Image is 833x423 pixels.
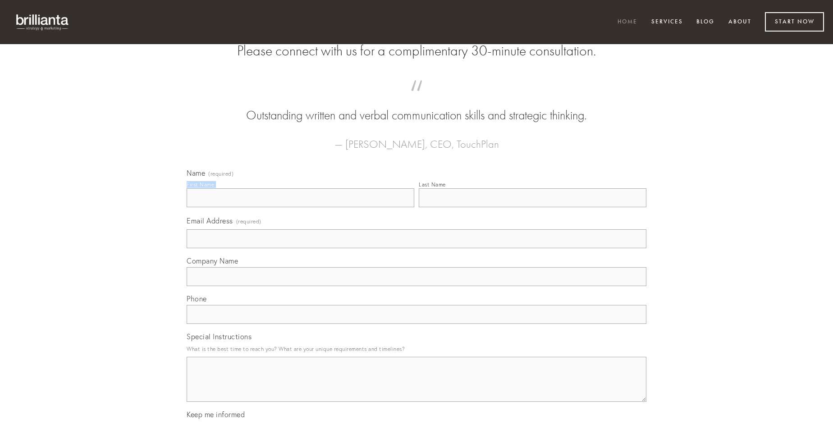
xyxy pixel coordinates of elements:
[187,343,646,355] p: What is the best time to reach you? What are your unique requirements and timelines?
[723,15,757,30] a: About
[612,15,643,30] a: Home
[187,256,238,265] span: Company Name
[645,15,689,30] a: Services
[9,9,77,35] img: brillianta - research, strategy, marketing
[201,89,632,124] blockquote: Outstanding written and verbal communication skills and strategic thinking.
[187,410,245,419] span: Keep me informed
[691,15,720,30] a: Blog
[419,181,446,188] div: Last Name
[187,294,207,303] span: Phone
[201,124,632,153] figcaption: — [PERSON_NAME], CEO, TouchPlan
[236,215,261,227] span: (required)
[187,42,646,59] h2: Please connect with us for a complimentary 30-minute consultation.
[187,181,214,188] div: First Name
[187,332,252,341] span: Special Instructions
[187,168,205,177] span: Name
[208,171,233,177] span: (required)
[765,12,824,32] a: Start Now
[187,216,233,225] span: Email Address
[201,89,632,107] span: “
